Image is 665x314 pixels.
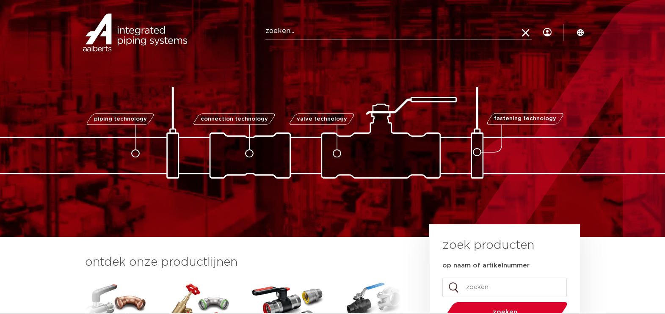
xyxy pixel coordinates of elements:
[265,23,532,40] input: zoeken...
[442,262,530,270] label: op naam of artikelnummer
[94,116,147,122] span: piping technology
[200,116,268,122] span: connection technology
[297,116,347,122] span: valve technology
[85,254,401,271] h3: ontdek onze productlijnen
[442,237,534,254] h3: zoek producten
[494,116,556,122] span: fastening technology
[442,278,567,297] input: zoeken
